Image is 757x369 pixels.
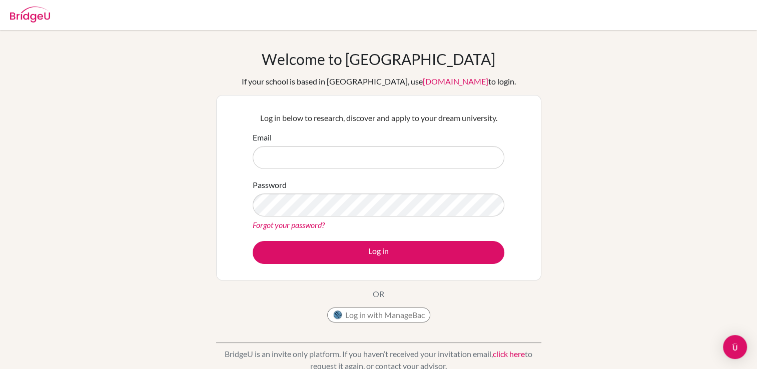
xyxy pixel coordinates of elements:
[373,288,384,300] p: OR
[723,335,747,359] div: Open Intercom Messenger
[253,241,504,264] button: Log in
[493,349,525,358] a: click here
[253,220,325,229] a: Forgot your password?
[253,131,272,143] label: Email
[253,112,504,124] p: Log in below to research, discover and apply to your dream university.
[10,6,50,22] img: Bridge-U
[253,179,287,191] label: Password
[423,76,488,86] a: [DOMAIN_NAME]
[327,307,430,322] button: Log in with ManageBac
[242,75,516,87] div: If your school is based in [GEOGRAPHIC_DATA], use to login.
[262,50,495,68] h1: Welcome to [GEOGRAPHIC_DATA]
